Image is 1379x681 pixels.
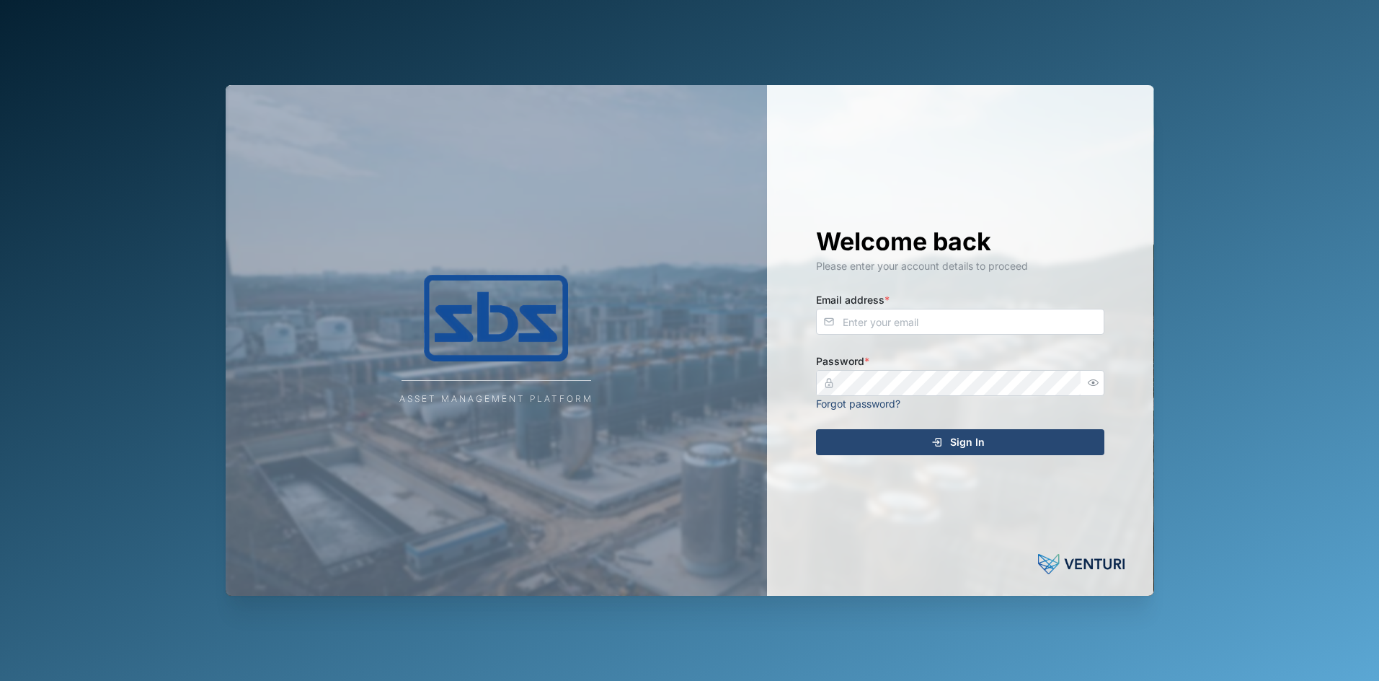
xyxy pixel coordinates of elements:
[816,309,1104,335] input: Enter your email
[816,397,900,410] a: Forgot password?
[816,258,1104,274] div: Please enter your account details to proceed
[816,292,890,308] label: Email address
[816,226,1104,258] h1: Welcome back
[1038,550,1125,579] img: Powered by: Venturi
[816,353,869,369] label: Password
[816,429,1104,455] button: Sign In
[352,275,640,361] img: Company Logo
[950,430,985,454] span: Sign In
[399,392,593,406] div: Asset Management Platform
